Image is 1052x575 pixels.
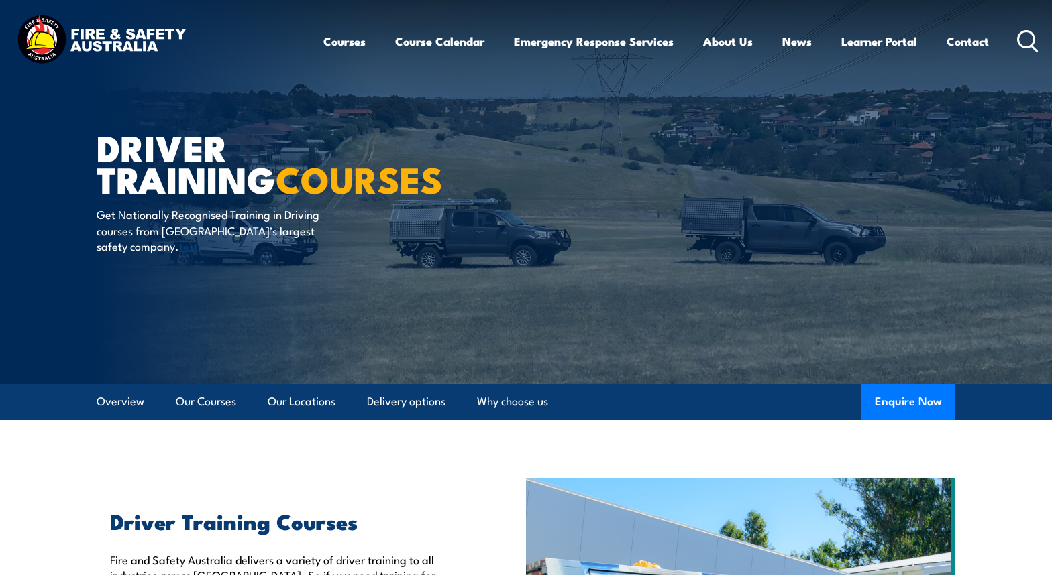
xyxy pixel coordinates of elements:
a: Learner Portal [841,23,917,59]
a: About Us [703,23,753,59]
a: Contact [947,23,989,59]
a: test [179,237,198,253]
a: Our Locations [268,384,335,420]
a: News [782,23,812,59]
strong: COURSES [276,150,443,206]
p: Get Nationally Recognised Training in Driving courses from [GEOGRAPHIC_DATA]’s largest safety com... [97,206,341,253]
a: Our Courses [176,384,236,420]
h2: Driver Training Courses [110,511,464,530]
a: Course Calendar [395,23,484,59]
a: Delivery options [367,384,445,420]
button: Enquire Now [861,384,955,420]
a: Why choose us [477,384,548,420]
a: Overview [97,384,144,420]
a: Emergency Response Services [514,23,674,59]
h1: Driver Training [97,131,428,194]
a: Courses [323,23,366,59]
